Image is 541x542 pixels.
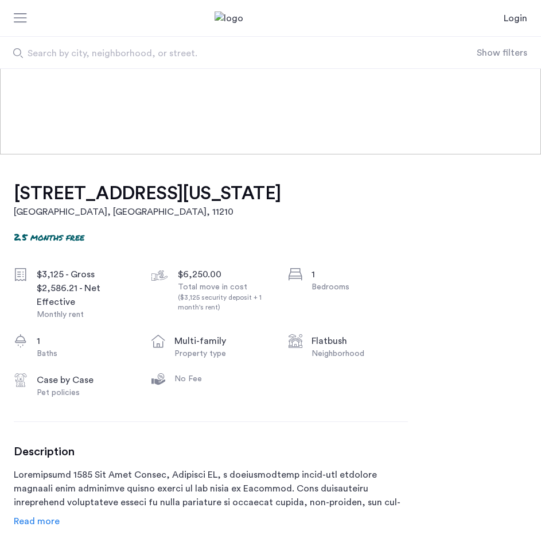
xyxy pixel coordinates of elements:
div: Flatbush [312,334,408,348]
div: Bedrooms [312,281,408,293]
div: Case by Case [37,373,133,387]
div: Total move in cost [178,281,274,312]
p: Loremipsumd 1585 Sit Amet Consec, Adipisci EL, s doeiusmodtemp incid-utl etdolore magnaali enim a... [14,468,408,509]
div: Baths [37,348,133,359]
a: [STREET_ADDRESS][US_STATE][GEOGRAPHIC_DATA], [GEOGRAPHIC_DATA], 11210 [14,182,281,219]
div: $6,250.00 [178,268,274,281]
h1: [STREET_ADDRESS][US_STATE] [14,182,281,205]
img: logo [215,11,327,25]
a: Read info [14,514,60,528]
div: Property type [174,348,271,359]
h3: Description [14,445,408,459]
a: Login [504,11,527,25]
div: $2,586.21 - Net Effective [37,281,133,309]
div: 1 [37,334,133,348]
div: ($3,125 security deposit + 1 month's rent) [178,293,274,312]
button: Show or hide filters [477,46,527,60]
div: $3,125 - Gross [37,268,133,281]
div: Pet policies [37,387,133,398]
a: Cazamio Logo [215,11,327,25]
div: Neighborhood [312,348,408,359]
div: No Fee [174,373,271,385]
div: multi-family [174,334,271,348]
div: Monthly rent [37,309,133,320]
h2: [GEOGRAPHIC_DATA], [GEOGRAPHIC_DATA] , 11210 [14,205,281,219]
span: Read more [14,517,60,526]
div: 1 [312,268,408,281]
span: Search by city, neighborhood, or street. [28,47,409,60]
p: 2.5 months free [14,230,84,243]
